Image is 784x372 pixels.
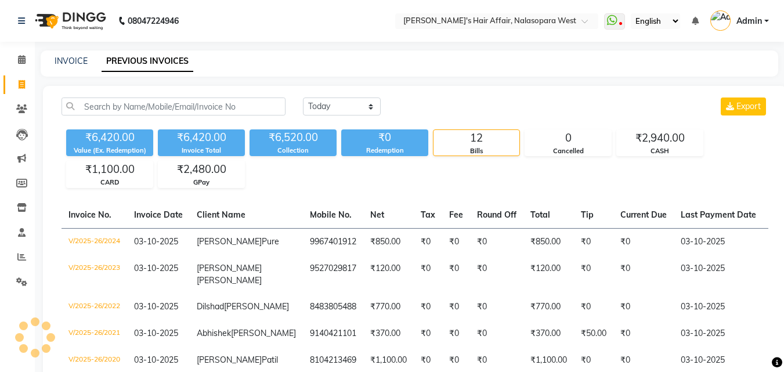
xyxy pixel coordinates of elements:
div: ₹6,520.00 [250,129,337,146]
span: Tip [581,210,594,220]
span: [PERSON_NAME] [224,301,289,312]
td: ₹120.00 [363,255,414,294]
span: 03-10-2025 [134,328,178,338]
td: ₹370.00 [523,320,574,347]
td: 9967401912 [303,228,363,255]
td: ₹0 [613,228,674,255]
td: ₹0 [470,294,523,320]
span: 03-10-2025 [134,263,178,273]
span: Patil [262,355,278,365]
td: ₹850.00 [363,228,414,255]
td: ₹0 [613,255,674,294]
td: ₹0 [442,294,470,320]
span: Fee [449,210,463,220]
div: CASH [617,146,703,156]
td: ₹0 [414,255,442,294]
div: Redemption [341,146,428,156]
span: Export [736,101,761,111]
div: Bills [433,146,519,156]
a: INVOICE [55,56,88,66]
div: GPay [158,178,244,187]
td: ₹370.00 [363,320,414,347]
span: Current Due [620,210,667,220]
td: ₹0 [470,228,523,255]
td: ₹0 [574,228,613,255]
div: Collection [250,146,337,156]
td: 03-10-2025 [674,294,763,320]
td: ₹0 [442,228,470,255]
span: Last Payment Date [681,210,756,220]
span: [PERSON_NAME] [197,275,262,286]
td: ₹0 [574,255,613,294]
div: 12 [433,130,519,146]
td: V/2025-26/2024 [62,228,127,255]
div: Invoice Total [158,146,245,156]
div: 0 [525,130,611,146]
td: 03-10-2025 [674,320,763,347]
b: 08047224946 [128,5,179,37]
span: Invoice No. [68,210,111,220]
td: ₹0 [414,294,442,320]
span: Abhishek [197,328,231,338]
td: 03-10-2025 [674,255,763,294]
div: CARD [67,178,153,187]
td: ₹850.00 [523,228,574,255]
td: 9527029817 [303,255,363,294]
td: ₹770.00 [363,294,414,320]
div: ₹2,480.00 [158,161,244,178]
td: ₹120.00 [523,255,574,294]
td: ₹0 [414,320,442,347]
td: 03-10-2025 [674,228,763,255]
div: ₹6,420.00 [66,129,153,146]
td: ₹0 [442,320,470,347]
span: Total [530,210,550,220]
span: Net [370,210,384,220]
td: V/2025-26/2023 [62,255,127,294]
td: 8483805488 [303,294,363,320]
span: Pure [262,236,279,247]
td: ₹0 [574,294,613,320]
td: ₹50.00 [574,320,613,347]
span: 03-10-2025 [134,301,178,312]
div: Cancelled [525,146,611,156]
span: Dilshad [197,301,224,312]
span: Round Off [477,210,516,220]
td: ₹0 [613,320,674,347]
td: ₹0 [613,294,674,320]
span: Admin [736,15,762,27]
td: ₹0 [442,255,470,294]
td: ₹0 [414,228,442,255]
td: V/2025-26/2022 [62,294,127,320]
img: logo [30,5,109,37]
a: PREVIOUS INVOICES [102,51,193,72]
span: Tax [421,210,435,220]
img: Admin [710,10,731,31]
td: 9140421101 [303,320,363,347]
button: Export [721,97,766,115]
div: Value (Ex. Redemption) [66,146,153,156]
span: Mobile No. [310,210,352,220]
td: ₹770.00 [523,294,574,320]
span: [PERSON_NAME] [197,263,262,273]
div: ₹1,100.00 [67,161,153,178]
td: V/2025-26/2021 [62,320,127,347]
span: [PERSON_NAME] [197,355,262,365]
span: 03-10-2025 [134,355,178,365]
span: Invoice Date [134,210,183,220]
input: Search by Name/Mobile/Email/Invoice No [62,97,286,115]
span: Client Name [197,210,245,220]
div: ₹6,420.00 [158,129,245,146]
span: [PERSON_NAME] [231,328,296,338]
span: 03-10-2025 [134,236,178,247]
span: [PERSON_NAME] [197,236,262,247]
div: ₹2,940.00 [617,130,703,146]
div: ₹0 [341,129,428,146]
td: ₹0 [470,255,523,294]
td: ₹0 [470,320,523,347]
